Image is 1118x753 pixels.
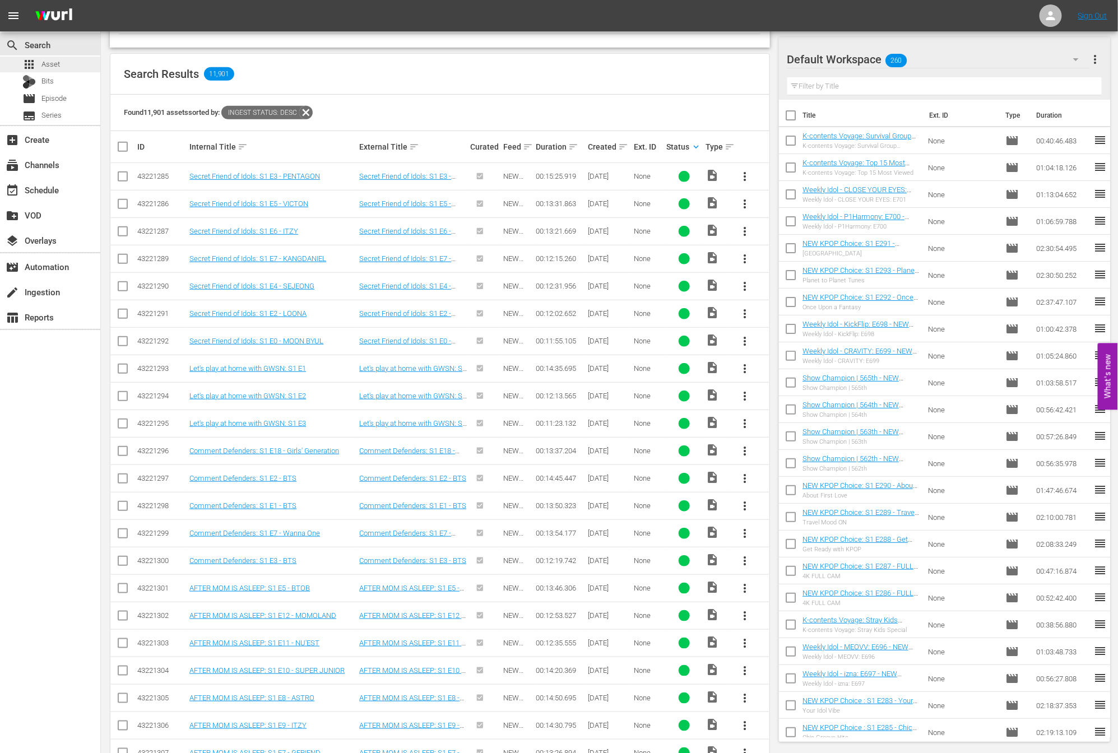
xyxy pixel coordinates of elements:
[536,364,584,373] div: 00:14:35.695
[802,304,919,311] div: Once Upon a Fantasy
[1032,342,1093,369] td: 01:05:24.860
[6,261,19,274] span: Automation
[41,59,60,70] span: Asset
[1032,315,1093,342] td: 01:00:42.378
[924,235,1001,262] td: None
[588,364,630,373] div: [DATE]
[221,106,299,119] span: Ingest Status: desc
[802,411,919,419] div: Show Champion | 564th
[885,49,907,72] span: 260
[802,723,917,749] a: NEW KPOP Choice : S1 E285 - Chic Groove Hits - NEW [DOMAIN_NAME] - SSTV - 202507
[802,465,919,472] div: Show Champion | 562th
[802,212,909,238] a: Weekly Idol - P1Harmony: E700 - NEW [DOMAIN_NAME] - SSTV - 202508
[732,190,759,217] button: more_vert
[137,419,186,427] div: 43221295
[739,197,752,211] span: more_vert
[1032,262,1093,289] td: 02:30:50.252
[189,140,356,154] div: Internal Title
[802,169,919,176] div: K-contents Voyage: Top 15 Most Viewed
[634,447,663,455] div: None
[732,300,759,327] button: more_vert
[739,554,752,568] span: more_vert
[732,575,759,602] button: more_vert
[471,142,500,151] div: Curated
[359,227,456,244] a: Secret Friend of Idols: S1 E6 - ITZY
[924,477,1001,504] td: None
[189,694,314,702] a: AFTER MOM IS ASLEEP: S1 E8 - ASTRO
[706,169,719,182] span: Video
[1005,188,1019,201] span: Episode
[802,357,919,365] div: Weekly Idol - CRAVITY: E699
[1005,376,1019,389] span: Episode
[588,199,630,208] div: [DATE]
[1098,343,1118,410] button: Open Feedback Widget
[189,639,319,647] a: AFTER MOM IS ASLEEP: S1 E11 - NU'EST
[732,547,759,574] button: more_vert
[924,450,1001,477] td: None
[739,170,752,183] span: more_vert
[189,364,306,373] a: Let's play at home with GWSN: S1 E1
[189,392,306,400] a: Let's play at home with GWSN: S1 E2
[359,501,466,510] a: Comment Defenders: S1 E1 - BTS
[706,278,719,292] span: Video
[204,67,234,81] span: 11,901
[568,142,578,152] span: sort
[802,239,909,264] a: NEW KPOP Choice: S1 E291 - Amusement Park Vibes - NEW [DOMAIN_NAME] - SSTV - 202508
[802,427,909,444] a: Show Champion | 563th - NEW [DOMAIN_NAME] - SSTV - 202508
[802,142,919,150] div: K-contents Voyage: Survival Group Compilation
[359,556,466,565] a: Comment Defenders: S1 E3 - BTS
[588,282,630,290] div: [DATE]
[1005,457,1019,470] span: Episode
[536,392,584,400] div: 00:12:13.565
[739,664,752,677] span: more_vert
[359,666,466,683] a: AFTER MOM IS ASLEEP: S1 E10 - SUPER JUNIOR
[732,383,759,410] button: more_vert
[137,392,186,400] div: 43221294
[137,309,186,318] div: 43221291
[1093,187,1107,201] span: reorder
[359,529,456,546] a: Comment Defenders: S1 E7 - Wanna One
[189,501,296,510] a: Comment Defenders: S1 E1 - BTS
[739,444,752,458] span: more_vert
[137,282,186,290] div: 43221290
[739,307,752,320] span: more_vert
[739,389,752,403] span: more_vert
[739,280,752,293] span: more_vert
[503,172,532,239] span: NEW [DOMAIN_NAME]_Samsung TV Plus_Sep_2020_F01
[802,347,917,364] a: Weekly Idol - CRAVITY: E699 - NEW [DOMAIN_NAME] - SSTV - 202508
[739,472,752,485] span: more_vert
[802,643,913,659] a: Weekly Idol - MEOVV: E696 - NEW [DOMAIN_NAME] - SSTV - 202507
[802,508,919,533] a: NEW KPOP Choice: S1 E289 - Travel Mood ON - NEW [DOMAIN_NAME] - SSTV - 202508
[137,474,186,482] div: 43221297
[739,527,752,540] span: more_vert
[1093,483,1107,496] span: reorder
[124,108,313,117] span: Found 11,901 assets sorted by:
[1005,349,1019,362] span: Episode
[189,447,339,455] a: Comment Defenders: S1 E18 - Girls' Generation
[706,224,719,237] span: Video
[409,142,419,152] span: sort
[503,392,532,459] span: NEW [DOMAIN_NAME]_Samsung TV Plus_Sep_2020_F01
[1005,215,1019,228] span: Episode
[137,199,186,208] div: 43221286
[588,419,630,427] div: [DATE]
[922,100,999,131] th: Ext. ID
[1005,430,1019,443] span: Episode
[359,364,467,381] a: Let's play at home with GWSN: S1 E1
[359,309,456,326] a: Secret Friend of Idols: S1 E2 - LOONA
[588,337,630,345] div: [DATE]
[189,282,314,290] a: Secret Friend of Idols: S1 E4 - SEJEONG
[22,92,36,105] span: Episode
[6,311,19,324] span: Reports
[732,273,759,300] button: more_vert
[634,172,663,180] div: None
[189,529,320,537] a: Comment Defenders: S1 E7 - Wanna One
[802,374,909,391] a: Show Champion | 565th - NEW [DOMAIN_NAME] - SSTV - 202508
[137,364,186,373] div: 43221293
[802,223,919,230] div: Weekly Idol - P1Harmony: E700
[732,630,759,657] button: more_vert
[924,262,1001,289] td: None
[124,67,199,81] span: Search Results
[1005,241,1019,255] span: Episode
[1005,268,1019,282] span: Episode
